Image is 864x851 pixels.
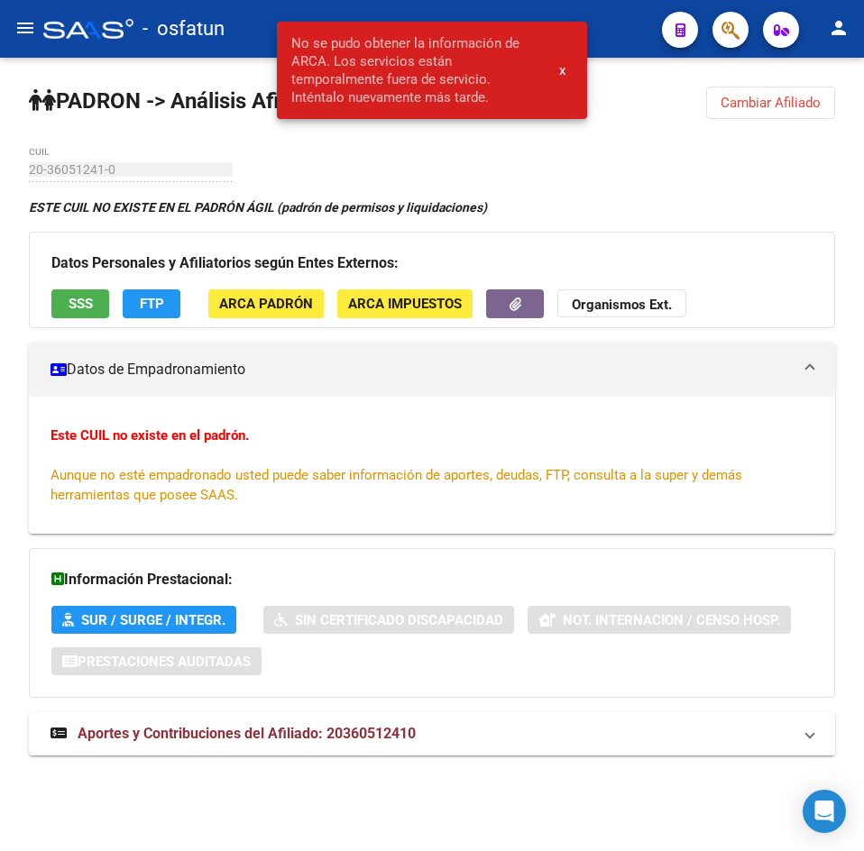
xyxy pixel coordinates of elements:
strong: PADRON -> Análisis Afiliado [29,88,327,114]
span: Aunque no esté empadronado usted puede saber información de aportes, deudas, FTP, consulta a la s... [51,467,742,503]
span: ARCA Impuestos [348,297,462,313]
h3: Datos Personales y Afiliatorios según Entes Externos: [51,251,813,276]
span: x [559,62,565,78]
strong: Organismos Ext. [572,297,672,314]
mat-icon: menu [14,17,36,39]
button: Not. Internacion / Censo Hosp. [528,606,791,634]
button: ARCA Padrón [208,289,324,317]
span: Prestaciones Auditadas [78,654,251,670]
mat-expansion-panel-header: Datos de Empadronamiento [29,343,835,397]
span: Cambiar Afiliado [721,95,821,111]
button: SUR / SURGE / INTEGR. [51,606,236,634]
button: Prestaciones Auditadas [51,647,262,675]
mat-expansion-panel-header: Aportes y Contribuciones del Afiliado: 20360512410 [29,712,835,755]
div: Datos de Empadronamiento [29,397,835,534]
span: SUR / SURGE / INTEGR. [81,612,225,628]
mat-panel-title: Datos de Empadronamiento [51,360,792,380]
span: SSS [69,297,93,313]
span: FTP [140,297,164,313]
span: No se pudo obtener la información de ARCA. Los servicios están temporalmente fuera de servicio. I... [291,34,538,106]
mat-icon: person [828,17,850,39]
span: Aportes y Contribuciones del Afiliado: 20360512410 [78,725,416,742]
strong: Este CUIL no existe en el padrón. [51,427,249,444]
div: Open Intercom Messenger [803,790,846,833]
button: Organismos Ext. [557,289,686,317]
button: SSS [51,289,109,317]
span: Not. Internacion / Censo Hosp. [563,612,780,628]
span: ARCA Padrón [219,297,313,313]
strong: ESTE CUIL NO EXISTE EN EL PADRÓN ÁGIL (padrón de permisos y liquidaciones) [29,200,487,215]
span: Sin Certificado Discapacidad [295,612,503,628]
button: FTP [123,289,180,317]
h3: Información Prestacional: [51,567,813,592]
button: ARCA Impuestos [337,289,473,317]
button: Sin Certificado Discapacidad [263,606,514,634]
button: Cambiar Afiliado [706,87,835,119]
span: - osfatun [142,9,225,49]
